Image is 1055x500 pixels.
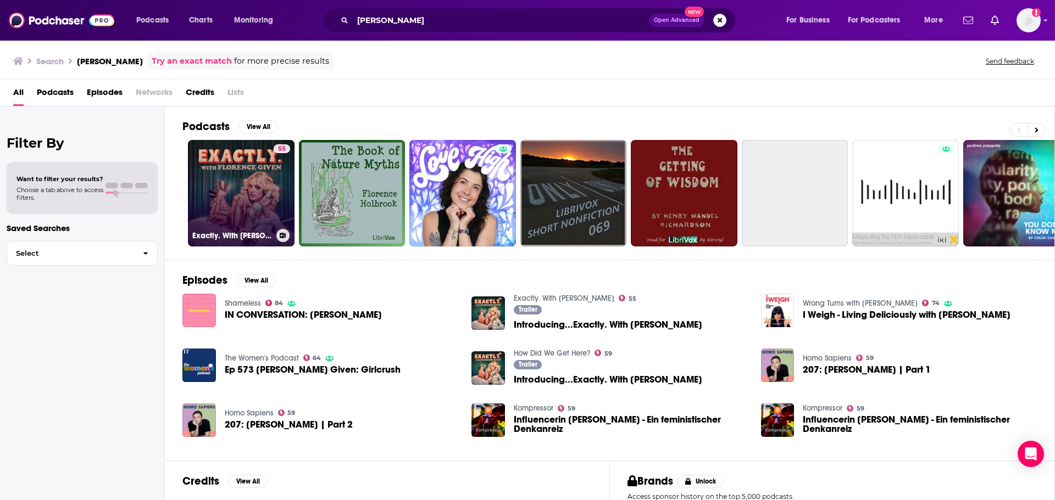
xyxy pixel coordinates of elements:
[786,13,830,28] span: For Business
[225,420,353,429] a: 207: Florence Given | Part 2
[136,13,169,28] span: Podcasts
[595,350,612,356] a: 59
[514,294,614,303] a: Exactly. With Florence Given
[982,57,1037,66] button: Send feedback
[761,349,795,382] a: 207: Florence Given | Part 1
[803,365,931,374] span: 207: [PERSON_NAME] | Part 1
[856,355,874,361] a: 59
[678,475,724,488] button: Unlock
[236,274,276,287] button: View All
[9,10,114,31] a: Podchaser - Follow, Share and Rate Podcasts
[471,403,505,437] img: Influencerin Florence Given - Ein feministischer Denkanreiz
[225,353,299,363] a: The Women's Podcast
[234,55,329,68] span: for more precise results
[188,140,295,246] a: 55Exactly. With [PERSON_NAME]
[16,186,103,201] span: Choose a tab above to access filters.
[803,415,1037,434] a: Influencerin Florence Given - Ein feministischer Denkanreiz
[225,365,401,374] span: Ep 573 [PERSON_NAME] Given: Girlcrush
[924,13,943,28] span: More
[514,320,702,329] span: Introducing...Exactly. With [PERSON_NAME]
[225,299,261,308] a: Shameless
[1017,8,1041,32] img: User Profile
[803,310,1010,319] span: I Weigh - Living Deliciously with [PERSON_NAME]
[13,83,24,106] a: All
[685,7,704,17] span: New
[265,300,284,306] a: 84
[917,12,957,29] button: open menu
[186,83,214,106] a: Credits
[182,403,216,437] a: 207: Florence Given | Part 2
[278,144,286,155] span: 55
[629,296,636,301] span: 55
[303,355,321,361] a: 64
[514,320,702,329] a: Introducing...Exactly. With Florence Given
[225,310,382,319] a: IN CONVERSATION: Florence Given
[182,474,219,488] h2: Credits
[761,403,795,437] img: Influencerin Florence Given - Ein feministischer Denkanreiz
[152,55,232,68] a: Try an exact match
[1018,441,1044,467] div: Open Intercom Messenger
[649,14,704,27] button: Open AdvancedNew
[225,408,274,418] a: Homo Sapiens
[37,83,74,106] a: Podcasts
[182,294,216,327] a: IN CONVERSATION: Florence Given
[803,299,918,308] a: Wrong Turns with Jameela Jamil
[225,310,382,319] span: IN CONVERSATION: [PERSON_NAME]
[182,12,219,29] a: Charts
[87,83,123,106] span: Episodes
[182,273,227,287] h2: Episodes
[519,361,537,368] span: Trailer
[803,415,1037,434] span: Influencerin [PERSON_NAME] - Ein feministischer Denkanreiz
[136,83,173,106] span: Networks
[1032,8,1041,17] svg: Add a profile image
[7,241,158,266] button: Select
[189,13,213,28] span: Charts
[1017,8,1041,32] button: Show profile menu
[182,474,268,488] a: CreditsView All
[228,475,268,488] button: View All
[182,349,216,382] img: Ep 573 Florence Given: Girlcrush
[227,83,244,106] span: Lists
[36,56,64,66] h3: Search
[225,420,353,429] span: 207: [PERSON_NAME] | Part 2
[803,365,931,374] a: 207: Florence Given | Part 1
[628,474,673,488] h2: Brands
[558,405,575,412] a: 59
[471,296,505,330] img: Introducing...Exactly. With Florence Given
[761,294,795,327] img: I Weigh - Living Deliciously with Florence Given
[182,273,276,287] a: EpisodesView All
[225,365,401,374] a: Ep 573 Florence Given: Girlcrush
[514,349,590,358] a: How Did We Get Here?
[803,403,842,413] a: Kompressor
[129,12,183,29] button: open menu
[471,351,505,385] img: Introducing...Exactly. With Florence Given
[514,375,702,384] span: Introducing...Exactly. With [PERSON_NAME]
[16,175,103,183] span: Want to filter your results?
[238,120,278,133] button: View All
[519,306,537,313] span: Trailer
[568,406,575,411] span: 59
[333,8,746,33] div: Search podcasts, credits, & more...
[7,250,134,257] span: Select
[77,56,143,66] h3: [PERSON_NAME]
[866,356,874,361] span: 59
[514,375,702,384] a: Introducing...Exactly. With Florence Given
[274,144,290,153] a: 55
[803,353,852,363] a: Homo Sapiens
[287,411,295,415] span: 59
[604,351,612,356] span: 59
[803,310,1010,319] a: I Weigh - Living Deliciously with Florence Given
[182,120,230,133] h2: Podcasts
[7,223,158,233] p: Saved Searches
[847,405,864,412] a: 59
[7,135,158,151] h2: Filter By
[922,300,940,306] a: 74
[234,13,273,28] span: Monitoring
[275,301,283,306] span: 84
[353,12,649,29] input: Search podcasts, credits, & more...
